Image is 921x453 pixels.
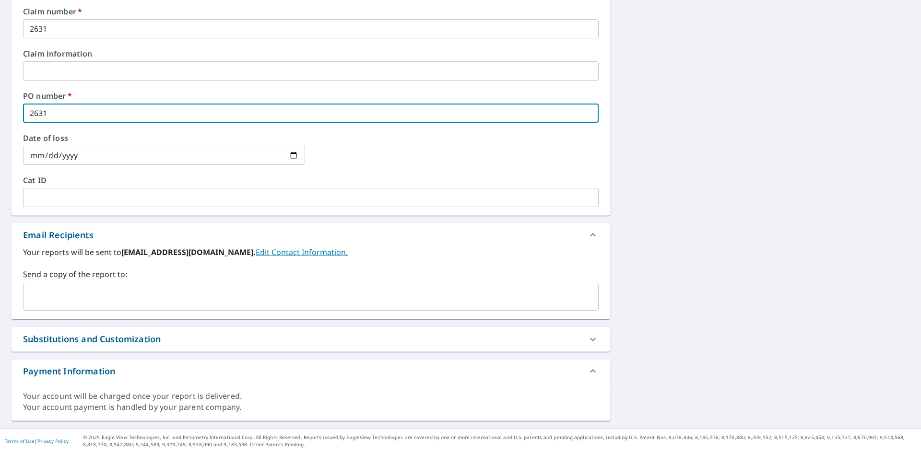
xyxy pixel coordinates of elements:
label: Claim number [23,8,599,15]
label: Send a copy of the report to: [23,268,599,280]
div: Substitutions and Customization [12,327,610,351]
label: Cat ID [23,176,599,184]
label: Date of loss [23,134,305,142]
b: [EMAIL_ADDRESS][DOMAIN_NAME]. [121,247,256,257]
div: Email Recipients [23,229,94,242]
p: | [5,438,69,444]
div: Email Recipients [12,223,610,246]
div: Substitutions and Customization [23,333,161,346]
a: Terms of Use [5,438,35,444]
a: Privacy Policy [37,438,69,444]
a: EditContactInfo [256,247,348,257]
label: Your reports will be sent to [23,246,599,258]
div: Payment Information [12,360,610,383]
p: © 2025 Eagle View Technologies, Inc. and Pictometry International Corp. All Rights Reserved. Repo... [83,434,916,448]
div: Your account will be charged once your report is delivered. [23,391,599,402]
label: Claim information [23,50,599,58]
div: Payment Information [23,365,115,378]
label: PO number [23,92,599,100]
div: Your account payment is handled by your parent company. [23,402,599,413]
